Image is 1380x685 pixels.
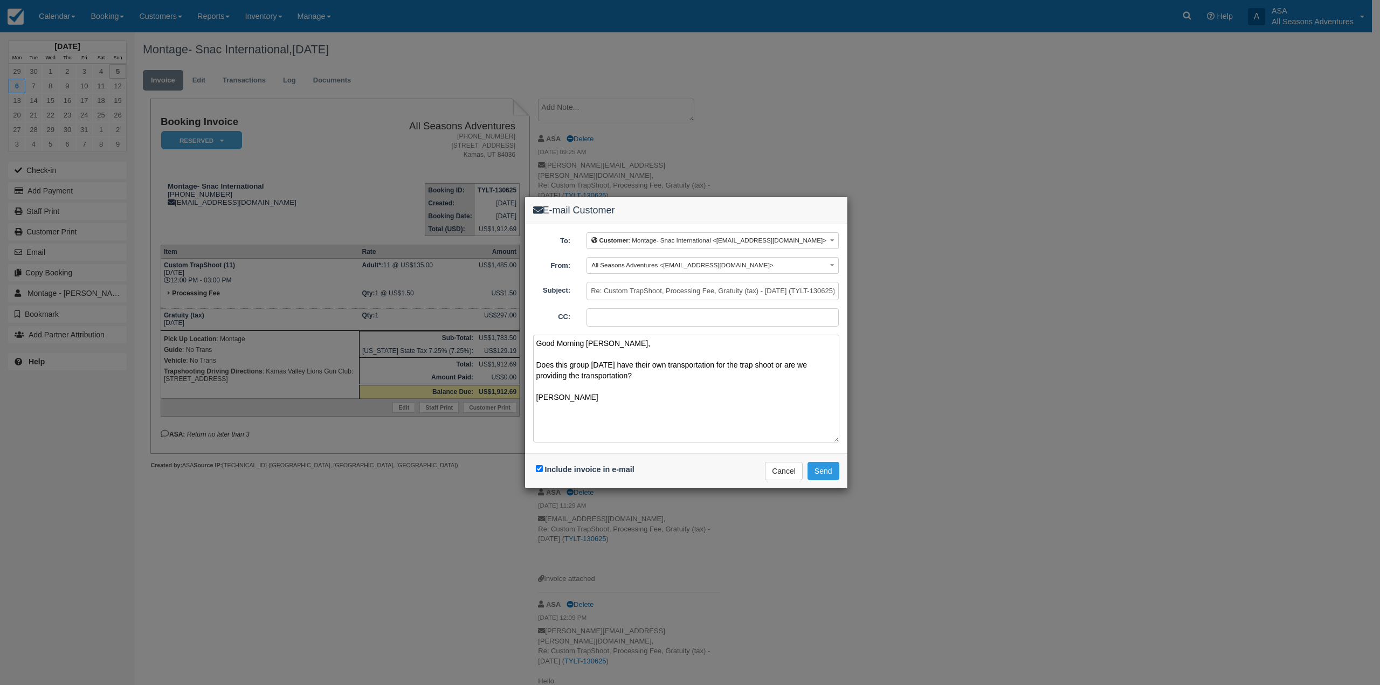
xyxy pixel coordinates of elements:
[586,232,839,249] button: Customer: Montage- Snac International <[EMAIL_ADDRESS][DOMAIN_NAME]>
[545,465,634,474] label: Include invoice in e-mail
[525,282,579,296] label: Subject:
[525,232,579,246] label: To:
[765,462,803,480] button: Cancel
[808,462,839,480] button: Send
[591,237,826,244] span: : Montage- Snac International <[EMAIL_ADDRESS][DOMAIN_NAME]>
[525,257,579,271] label: From:
[533,205,839,216] h4: E-mail Customer
[599,237,628,244] b: Customer
[586,257,839,274] button: All Seasons Adventures <[EMAIL_ADDRESS][DOMAIN_NAME]>
[525,308,579,322] label: CC:
[591,261,774,268] span: All Seasons Adventures <[EMAIL_ADDRESS][DOMAIN_NAME]>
